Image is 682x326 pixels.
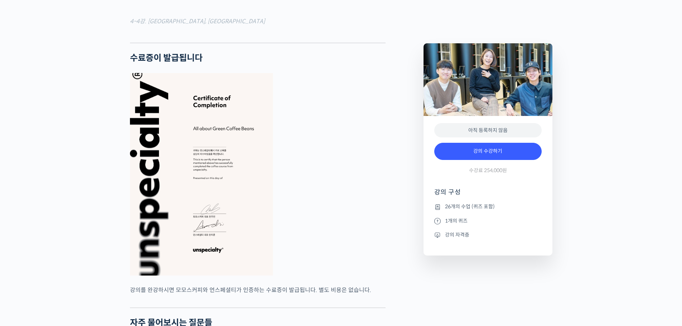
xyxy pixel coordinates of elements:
[47,227,92,245] a: 대화
[434,143,542,160] a: 강의 수강하기
[469,167,507,174] span: 수강료 254,000원
[130,18,265,25] em: 4-4강. [GEOGRAPHIC_DATA], [GEOGRAPHIC_DATA]
[434,216,542,225] li: 1개의 퀴즈
[434,123,542,138] div: 아직 등록하지 않음
[66,238,74,244] span: 대화
[111,238,119,243] span: 설정
[434,230,542,239] li: 강의 자격증
[2,227,47,245] a: 홈
[23,238,27,243] span: 홈
[434,188,542,202] h4: 강의 구성
[130,285,386,295] p: 강의를 완강하시면 모모스커피와 언스페셜티가 인증하는 수료증이 발급됩니다. 별도 비용은 없습니다.
[92,227,137,245] a: 설정
[434,203,542,211] li: 26개의 수업 (퀴즈 포함)
[130,53,386,63] h2: 수료증이 발급됩니다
